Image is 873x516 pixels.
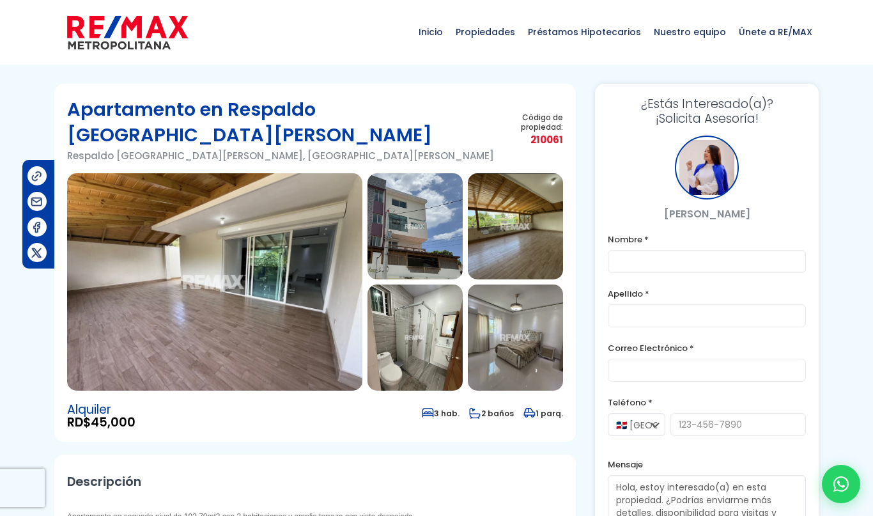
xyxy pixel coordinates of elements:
p: [PERSON_NAME] [608,206,806,222]
label: Apellido * [608,286,806,302]
label: Correo Electrónico * [608,340,806,356]
span: 3 hab. [422,408,460,419]
img: Apartamento en Respaldo Villa Carmen [67,173,362,391]
img: Compartir [30,246,43,260]
h3: ¡Solicita Asesoría! [608,97,806,126]
img: remax-metropolitana-logo [67,13,188,52]
span: 45,000 [91,414,135,431]
span: Código de propiedad: [503,113,563,132]
img: Apartamento en Respaldo Villa Carmen [367,173,463,279]
label: Mensaje [608,457,806,473]
span: 1 parq. [523,408,563,419]
span: RD$ [67,416,135,429]
span: Nuestro equipo [647,13,732,51]
h2: Descripción [67,467,563,496]
img: Apartamento en Respaldo Villa Carmen [367,285,463,391]
span: Únete a RE/MAX [732,13,819,51]
p: Respaldo [GEOGRAPHIC_DATA][PERSON_NAME], [GEOGRAPHIC_DATA][PERSON_NAME] [67,148,503,164]
img: Compartir [30,169,43,183]
span: 2 baños [469,408,514,419]
span: Inicio [412,13,449,51]
span: ¿Estás Interesado(a)? [608,97,806,111]
img: Apartamento en Respaldo Villa Carmen [468,285,563,391]
label: Teléfono * [608,395,806,410]
img: Compartir [30,221,43,234]
input: 123-456-7890 [670,413,806,436]
span: Alquiler [67,403,135,416]
h1: Apartamento en Respaldo [GEOGRAPHIC_DATA][PERSON_NAME] [67,97,503,148]
span: Propiedades [449,13,521,51]
img: Apartamento en Respaldo Villa Carmen [468,173,563,279]
span: Préstamos Hipotecarios [521,13,647,51]
img: Compartir [30,195,43,208]
span: 210061 [503,132,563,148]
label: Nombre * [608,231,806,247]
div: Mery López [675,136,739,199]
